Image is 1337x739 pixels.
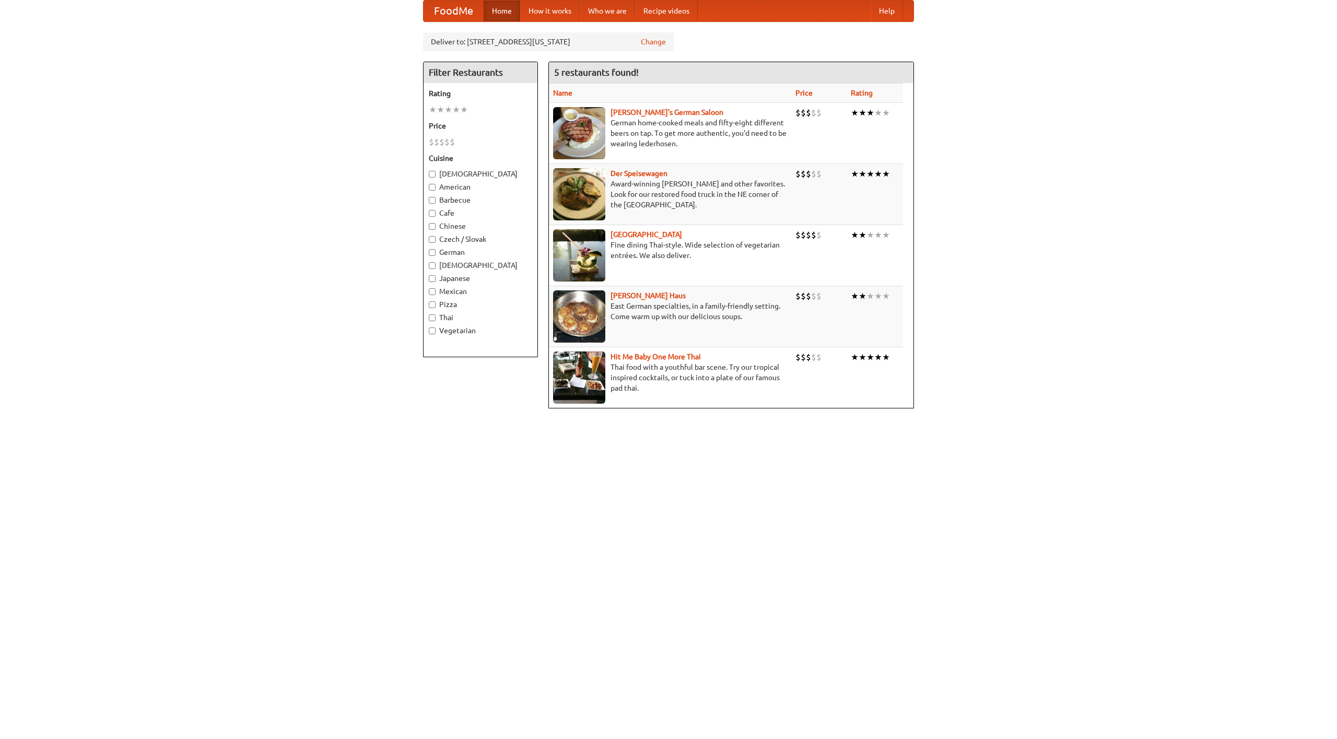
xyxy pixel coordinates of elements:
label: Japanese [429,273,532,284]
img: babythai.jpg [553,351,605,404]
a: Recipe videos [635,1,698,21]
li: $ [795,107,801,119]
li: ★ [460,104,468,115]
li: $ [816,229,822,241]
li: $ [444,136,450,148]
li: $ [811,351,816,363]
input: Vegetarian [429,327,436,334]
li: ★ [882,351,890,363]
input: Thai [429,314,436,321]
a: Who we are [580,1,635,21]
h5: Rating [429,88,532,99]
li: $ [816,168,822,180]
li: $ [811,290,816,302]
li: $ [795,229,801,241]
input: Czech / Slovak [429,236,436,243]
label: [DEMOGRAPHIC_DATA] [429,169,532,179]
li: ★ [437,104,444,115]
li: ★ [859,229,866,241]
li: ★ [882,290,890,302]
li: ★ [851,168,859,180]
li: ★ [859,290,866,302]
a: Hit Me Baby One More Thai [611,353,701,361]
input: Japanese [429,275,436,282]
li: ★ [866,168,874,180]
label: American [429,182,532,192]
li: $ [434,136,439,148]
li: ★ [851,290,859,302]
img: kohlhaus.jpg [553,290,605,343]
input: Pizza [429,301,436,308]
label: Chinese [429,221,532,231]
a: Help [871,1,903,21]
li: ★ [444,104,452,115]
input: [DEMOGRAPHIC_DATA] [429,262,436,269]
a: Change [641,37,666,47]
a: Home [484,1,520,21]
li: $ [801,351,806,363]
li: $ [795,168,801,180]
li: $ [801,168,806,180]
a: Der Speisewagen [611,169,667,178]
li: $ [806,290,811,302]
label: [DEMOGRAPHIC_DATA] [429,260,532,271]
input: Mexican [429,288,436,295]
img: speisewagen.jpg [553,168,605,220]
img: esthers.jpg [553,107,605,159]
li: ★ [882,168,890,180]
li: $ [811,168,816,180]
li: ★ [882,107,890,119]
li: $ [811,107,816,119]
a: [PERSON_NAME] Haus [611,291,686,300]
a: [PERSON_NAME]'s German Saloon [611,108,723,116]
a: Price [795,89,813,97]
li: $ [816,290,822,302]
li: $ [795,351,801,363]
li: ★ [866,107,874,119]
li: $ [439,136,444,148]
li: ★ [874,229,882,241]
p: Thai food with a youthful bar scene. Try our tropical inspired cocktails, or tuck into a plate of... [553,362,787,393]
label: Czech / Slovak [429,234,532,244]
img: satay.jpg [553,229,605,281]
a: How it works [520,1,580,21]
li: $ [801,107,806,119]
li: $ [816,107,822,119]
h5: Cuisine [429,153,532,163]
input: German [429,249,436,256]
a: Rating [851,89,873,97]
li: $ [801,290,806,302]
li: $ [816,351,822,363]
input: Chinese [429,223,436,230]
li: ★ [866,229,874,241]
p: Award-winning [PERSON_NAME] and other favorites. Look for our restored food truck in the NE corne... [553,179,787,210]
li: ★ [859,351,866,363]
li: ★ [866,290,874,302]
ng-pluralize: 5 restaurants found! [554,67,639,77]
h4: Filter Restaurants [424,62,537,83]
li: $ [806,168,811,180]
input: [DEMOGRAPHIC_DATA] [429,171,436,178]
li: ★ [452,104,460,115]
a: FoodMe [424,1,484,21]
li: ★ [874,290,882,302]
li: ★ [851,229,859,241]
li: $ [806,351,811,363]
li: ★ [859,107,866,119]
li: ★ [859,168,866,180]
p: German home-cooked meals and fifty-eight different beers on tap. To get more authentic, you'd nee... [553,118,787,149]
label: Mexican [429,286,532,297]
p: Fine dining Thai-style. Wide selection of vegetarian entrées. We also deliver. [553,240,787,261]
li: ★ [866,351,874,363]
li: $ [795,290,801,302]
li: $ [811,229,816,241]
label: Pizza [429,299,532,310]
li: ★ [874,351,882,363]
li: ★ [851,351,859,363]
label: Barbecue [429,195,532,205]
input: Barbecue [429,197,436,204]
li: ★ [882,229,890,241]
